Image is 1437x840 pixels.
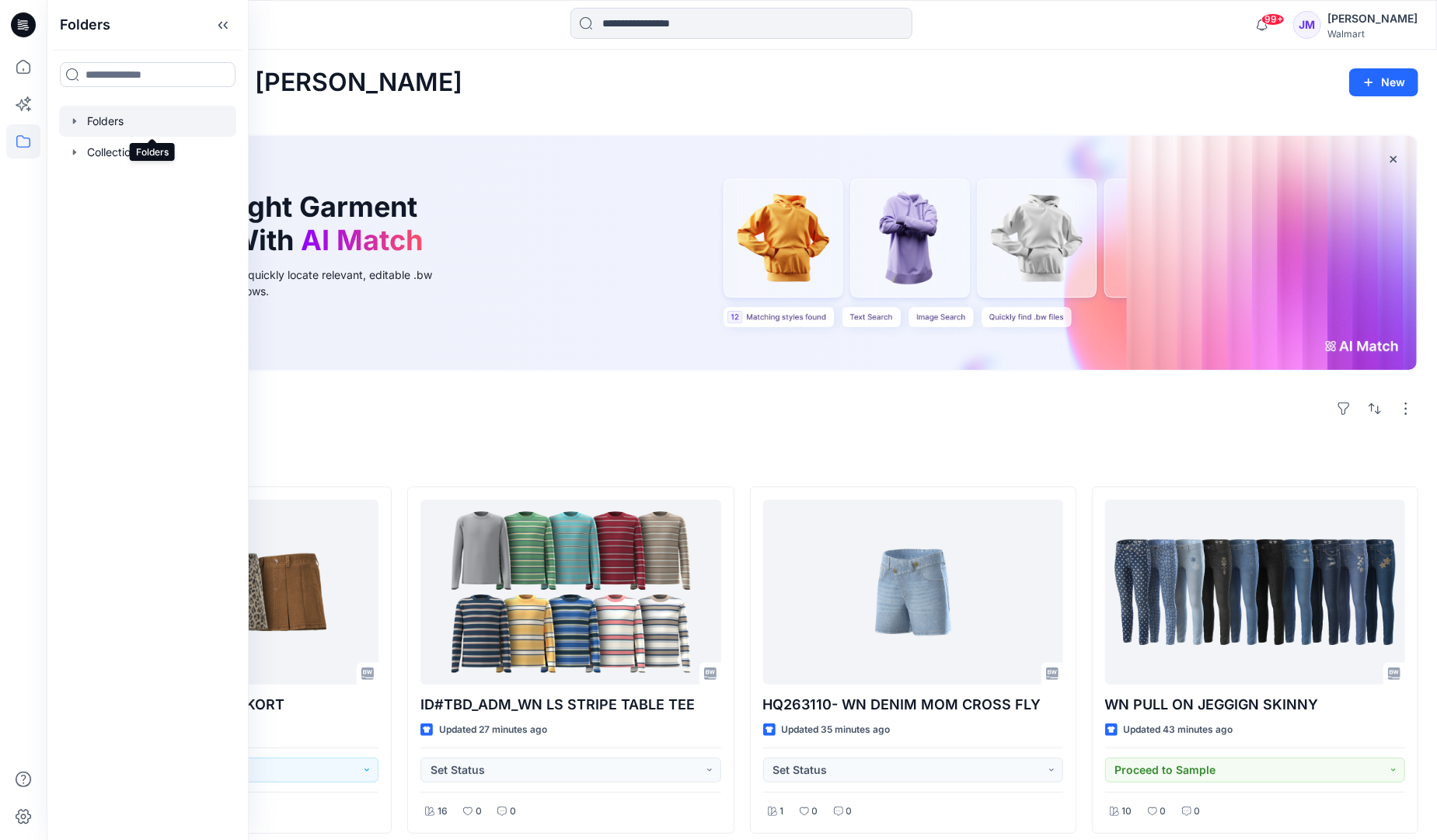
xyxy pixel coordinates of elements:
p: 0 [476,803,482,820]
p: Updated 35 minutes ago [782,722,891,738]
div: Use text or image search to quickly locate relevant, editable .bw files for faster design workflows. [104,267,454,299]
button: New [1349,68,1418,96]
span: 99+ [1261,13,1285,26]
p: ID#TBD_ADM_WN LS STRIPE TABLE TEE [420,694,720,716]
p: 16 [438,803,448,820]
div: Walmart [1327,28,1418,40]
a: HQ263110- WN DENIM MOM CROSS FLY [763,500,1063,685]
a: ID#TBD_ADM_WN LS STRIPE TABLE TEE [420,500,720,685]
h2: Welcome back, [PERSON_NAME] [65,68,462,97]
div: JM [1293,11,1321,39]
p: HQ263110- WN DENIM MOM CROSS FLY [763,694,1063,716]
p: 1 [780,803,784,820]
span: AI Match [301,223,423,257]
p: Updated 27 minutes ago [439,722,547,738]
p: 0 [846,803,853,820]
p: 0 [812,803,818,820]
p: Updated 43 minutes ago [1124,722,1233,738]
p: 0 [1195,803,1201,820]
h4: Styles [65,452,1418,471]
p: 0 [1160,803,1167,820]
div: [PERSON_NAME] [1327,9,1418,28]
p: 0 [510,803,516,820]
h1: Find the Right Garment Instantly With [104,190,431,257]
a: WN PULL ON JEGGIGN SKINNY [1105,500,1405,685]
p: 10 [1122,803,1132,820]
p: WN PULL ON JEGGIGN SKINNY [1105,694,1405,716]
